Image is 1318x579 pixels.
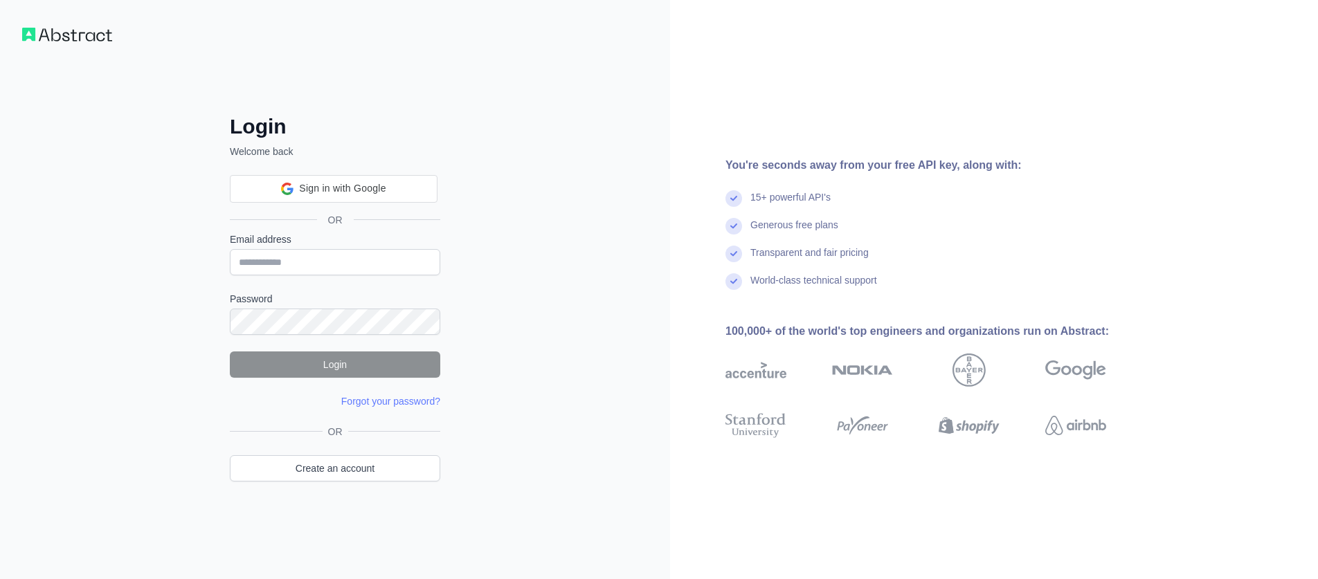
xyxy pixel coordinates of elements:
[953,353,986,387] img: bayer
[230,292,440,306] label: Password
[230,351,440,378] button: Login
[22,28,112,42] img: Workflow
[323,425,348,439] span: OR
[725,410,786,441] img: stanford university
[1045,353,1106,387] img: google
[750,273,877,301] div: World-class technical support
[725,273,742,290] img: check mark
[750,190,831,218] div: 15+ powerful API's
[230,145,440,158] p: Welcome back
[725,246,742,262] img: check mark
[725,323,1150,340] div: 100,000+ of the world's top engineers and organizations run on Abstract:
[725,190,742,207] img: check mark
[832,410,893,441] img: payoneer
[1045,410,1106,441] img: airbnb
[832,353,893,387] img: nokia
[341,396,440,407] a: Forgot your password?
[750,218,838,246] div: Generous free plans
[230,232,440,246] label: Email address
[230,114,440,139] h2: Login
[939,410,1000,441] img: shopify
[317,213,354,227] span: OR
[230,455,440,481] a: Create an account
[230,175,437,203] div: Sign in with Google
[750,246,869,273] div: Transparent and fair pricing
[725,157,1150,174] div: You're seconds away from your free API key, along with:
[725,353,786,387] img: accenture
[725,218,742,235] img: check mark
[299,181,386,196] span: Sign in with Google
